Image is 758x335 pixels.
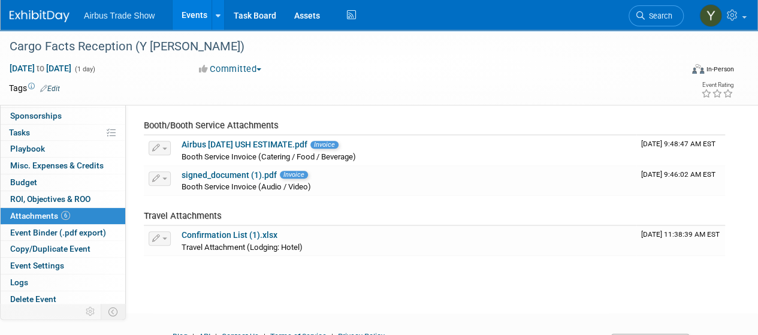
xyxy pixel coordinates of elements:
[182,243,303,252] span: Travel Attachment (Lodging: Hotel)
[1,141,125,157] a: Playbook
[84,11,155,20] span: Airbus Trade Show
[61,211,70,220] span: 6
[5,36,672,58] div: Cargo Facts Reception (Y [PERSON_NAME])
[144,120,279,131] span: Booth/Booth Service Attachments
[1,108,125,124] a: Sponsorships
[629,5,684,26] a: Search
[641,170,715,179] span: Upload Timestamp
[1,274,125,291] a: Logs
[10,261,64,270] span: Event Settings
[1,291,125,307] a: Delete Event
[1,208,125,224] a: Attachments6
[10,277,28,287] span: Logs
[1,125,125,141] a: Tasks
[706,65,734,74] div: In-Person
[1,158,125,174] a: Misc. Expenses & Credits
[10,294,56,304] span: Delete Event
[10,111,62,120] span: Sponsorships
[10,228,106,237] span: Event Binder (.pdf export)
[641,140,715,148] span: Upload Timestamp
[35,64,46,73] span: to
[10,161,104,170] span: Misc. Expenses & Credits
[10,244,90,253] span: Copy/Duplicate Event
[182,182,311,191] span: Booth Service Invoice (Audio / Video)
[9,128,30,137] span: Tasks
[280,171,308,179] span: Invoice
[636,226,725,256] td: Upload Timestamp
[182,170,277,180] a: signed_document (1).pdf
[310,141,339,149] span: Invoice
[10,194,90,204] span: ROI, Objectives & ROO
[9,82,60,94] td: Tags
[182,230,277,240] a: Confirmation List (1).xlsx
[636,166,725,196] td: Upload Timestamp
[182,152,356,161] span: Booth Service Invoice (Catering / Food / Beverage)
[40,84,60,93] a: Edit
[10,10,70,22] img: ExhibitDay
[144,210,222,221] span: Travel Attachments
[1,191,125,207] a: ROI, Objectives & ROO
[1,225,125,241] a: Event Binder (.pdf export)
[692,64,704,74] img: Format-Inperson.png
[74,65,95,73] span: (1 day)
[645,11,672,20] span: Search
[699,4,722,27] img: Yolanda Bauza
[182,140,307,149] a: Airbus [DATE] USH ESTIMATE.pdf
[1,241,125,257] a: Copy/Duplicate Event
[10,211,70,221] span: Attachments
[9,63,72,74] span: [DATE] [DATE]
[636,135,725,165] td: Upload Timestamp
[1,258,125,274] a: Event Settings
[80,304,101,319] td: Personalize Event Tab Strip
[10,144,45,153] span: Playbook
[641,230,720,239] span: Upload Timestamp
[701,82,733,88] div: Event Rating
[628,62,734,80] div: Event Format
[1,174,125,191] a: Budget
[195,63,266,76] button: Committed
[101,304,126,319] td: Toggle Event Tabs
[10,177,37,187] span: Budget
